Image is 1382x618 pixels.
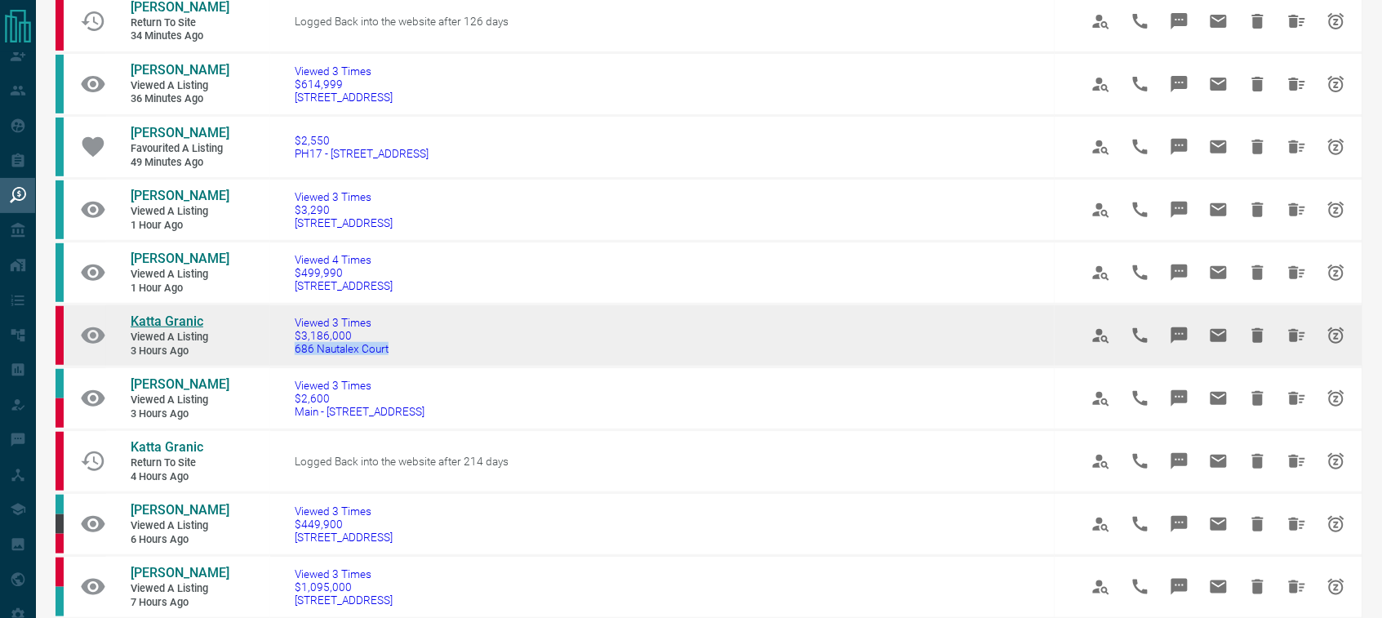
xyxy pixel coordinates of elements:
[295,316,389,355] a: Viewed 3 Times$3,186,000686 Nautalex Court
[295,253,393,266] span: Viewed 4 Times
[56,118,64,176] div: condos.ca
[131,92,229,106] span: 36 minutes ago
[1199,64,1238,104] span: Email
[56,534,64,554] div: property.ca
[1160,442,1199,481] span: Message
[1121,379,1160,418] span: Call
[131,156,229,170] span: 49 minutes ago
[1317,442,1356,481] span: Snooze
[131,376,229,392] span: [PERSON_NAME]
[1082,64,1121,104] span: View Profile
[131,407,229,421] span: 3 hours ago
[131,533,229,547] span: 6 hours ago
[131,251,229,268] a: [PERSON_NAME]
[1317,190,1356,229] span: Snooze
[131,251,229,266] span: [PERSON_NAME]
[1238,253,1278,292] span: Hide
[1121,2,1160,41] span: Call
[1199,190,1238,229] span: Email
[1082,505,1121,544] span: View Profile
[131,205,229,219] span: Viewed a Listing
[1121,190,1160,229] span: Call
[1121,64,1160,104] span: Call
[56,55,64,113] div: condos.ca
[295,342,389,355] span: 686 Nautalex Court
[295,531,393,544] span: [STREET_ADDRESS]
[1121,253,1160,292] span: Call
[1082,2,1121,41] span: View Profile
[1278,127,1317,167] span: Hide All from Chetanya Chawla
[1199,567,1238,607] span: Email
[131,219,229,233] span: 1 hour ago
[131,439,203,455] span: Katta Granic
[295,203,393,216] span: $3,290
[131,313,203,329] span: Katta Granic
[295,329,389,342] span: $3,186,000
[1160,127,1199,167] span: Message
[131,565,229,580] span: [PERSON_NAME]
[295,190,393,203] span: Viewed 3 Times
[295,518,393,531] span: $449,900
[56,180,64,239] div: condos.ca
[131,331,229,345] span: Viewed a Listing
[295,134,429,147] span: $2,550
[1121,442,1160,481] span: Call
[131,456,229,470] span: Return to Site
[131,62,229,78] span: [PERSON_NAME]
[1121,127,1160,167] span: Call
[56,432,64,491] div: property.ca
[131,582,229,596] span: Viewed a Listing
[1278,379,1317,418] span: Hide All from Theo Golden
[56,398,64,428] div: property.ca
[131,470,229,484] span: 4 hours ago
[295,147,429,160] span: PH17 - [STREET_ADDRESS]
[295,253,393,292] a: Viewed 4 Times$499,990[STREET_ADDRESS]
[131,188,229,203] span: [PERSON_NAME]
[1317,2,1356,41] span: Snooze
[295,580,393,594] span: $1,095,000
[1278,190,1317,229] span: Hide All from Riya Maheshwari
[1199,253,1238,292] span: Email
[1160,253,1199,292] span: Message
[1238,127,1278,167] span: Hide
[1317,505,1356,544] span: Snooze
[1238,567,1278,607] span: Hide
[131,282,229,296] span: 1 hour ago
[131,62,229,79] a: [PERSON_NAME]
[1082,253,1121,292] span: View Profile
[295,379,424,418] a: Viewed 3 Times$2,600Main - [STREET_ADDRESS]
[295,64,393,104] a: Viewed 3 Times$614,999[STREET_ADDRESS]
[295,379,424,392] span: Viewed 3 Times
[1278,567,1317,607] span: Hide All from Regina Drumond
[1082,316,1121,355] span: View Profile
[1238,379,1278,418] span: Hide
[131,16,229,30] span: Return to Site
[56,558,64,587] div: property.ca
[1121,505,1160,544] span: Call
[131,29,229,43] span: 34 minutes ago
[1199,505,1238,544] span: Email
[1317,379,1356,418] span: Snooze
[1121,567,1160,607] span: Call
[295,279,393,292] span: [STREET_ADDRESS]
[295,405,424,418] span: Main - [STREET_ADDRESS]
[295,567,393,580] span: Viewed 3 Times
[295,455,509,468] span: Logged Back into the website after 214 days
[295,190,393,229] a: Viewed 3 Times$3,290[STREET_ADDRESS]
[131,142,229,156] span: Favourited a Listing
[56,243,64,302] div: condos.ca
[295,78,393,91] span: $614,999
[1278,64,1317,104] span: Hide All from Jessica Sousa
[1082,442,1121,481] span: View Profile
[1238,442,1278,481] span: Hide
[1238,316,1278,355] span: Hide
[131,502,229,518] span: [PERSON_NAME]
[1199,2,1238,41] span: Email
[1160,64,1199,104] span: Message
[56,587,64,616] div: condos.ca
[131,519,229,533] span: Viewed a Listing
[56,495,64,514] div: condos.ca
[131,565,229,582] a: [PERSON_NAME]
[1160,379,1199,418] span: Message
[295,505,393,544] a: Viewed 3 Times$449,900[STREET_ADDRESS]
